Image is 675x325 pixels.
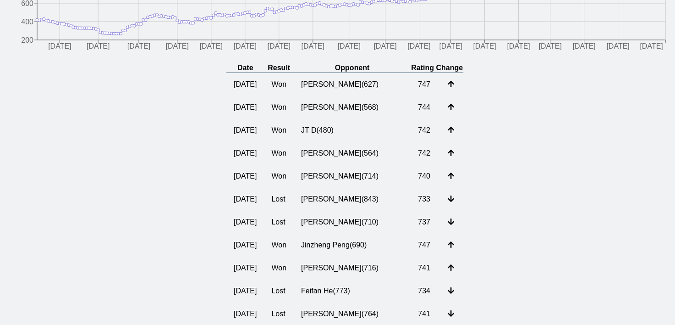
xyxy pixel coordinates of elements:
th: Rating Change [411,63,463,73]
td: 734 [411,280,440,303]
td: [DATE] [226,188,264,211]
td: Won [264,142,294,165]
td: [DATE] [226,119,264,142]
td: [PERSON_NAME] ( 568 ) [294,96,411,119]
td: 737 [411,211,440,234]
tspan: [DATE] [407,43,430,50]
tspan: [DATE] [200,43,223,50]
tspan: [DATE] [337,43,360,50]
td: [PERSON_NAME] ( 710 ) [294,211,411,234]
tspan: [DATE] [439,43,462,50]
td: JT D ( 480 ) [294,119,411,142]
tspan: [DATE] [507,43,530,50]
td: 747 [411,73,440,96]
td: 742 [411,142,440,165]
td: [PERSON_NAME] ( 627 ) [294,73,411,96]
td: Won [264,257,294,280]
tspan: [DATE] [473,43,496,50]
td: [PERSON_NAME] ( 716 ) [294,257,411,280]
tspan: [DATE] [606,43,629,50]
td: [DATE] [226,96,264,119]
td: Lost [264,211,294,234]
td: 733 [411,188,440,211]
td: Jinzheng Peng ( 690 ) [294,234,411,257]
td: 742 [411,119,440,142]
tspan: [DATE] [166,43,189,50]
td: 741 [411,257,440,280]
td: 747 [411,234,440,257]
td: 740 [411,165,440,188]
td: Won [264,165,294,188]
td: [PERSON_NAME] ( 564 ) [294,142,411,165]
th: Opponent [294,63,411,73]
tspan: [DATE] [87,43,110,50]
tspan: [DATE] [640,43,663,50]
tspan: [DATE] [267,43,290,50]
td: Feifan He ( 773 ) [294,280,411,303]
td: Won [264,119,294,142]
td: [DATE] [226,211,264,234]
tspan: 200 [21,36,33,44]
tspan: [DATE] [572,43,595,50]
td: [DATE] [226,165,264,188]
td: Won [264,96,294,119]
td: [DATE] [226,73,264,96]
td: [DATE] [226,280,264,303]
tspan: [DATE] [127,43,150,50]
td: [DATE] [226,257,264,280]
tspan: [DATE] [538,43,561,50]
tspan: [DATE] [301,43,324,50]
tspan: [DATE] [48,43,71,50]
td: Won [264,73,294,96]
td: Won [264,234,294,257]
tspan: [DATE] [234,43,257,50]
td: [PERSON_NAME] ( 714 ) [294,165,411,188]
tspan: 400 [21,18,33,26]
tspan: [DATE] [373,43,396,50]
th: Date [226,63,264,73]
td: 744 [411,96,440,119]
th: Result [264,63,294,73]
td: [DATE] [226,234,264,257]
td: [PERSON_NAME] ( 843 ) [294,188,411,211]
td: [DATE] [226,142,264,165]
td: Lost [264,188,294,211]
td: Lost [264,280,294,303]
